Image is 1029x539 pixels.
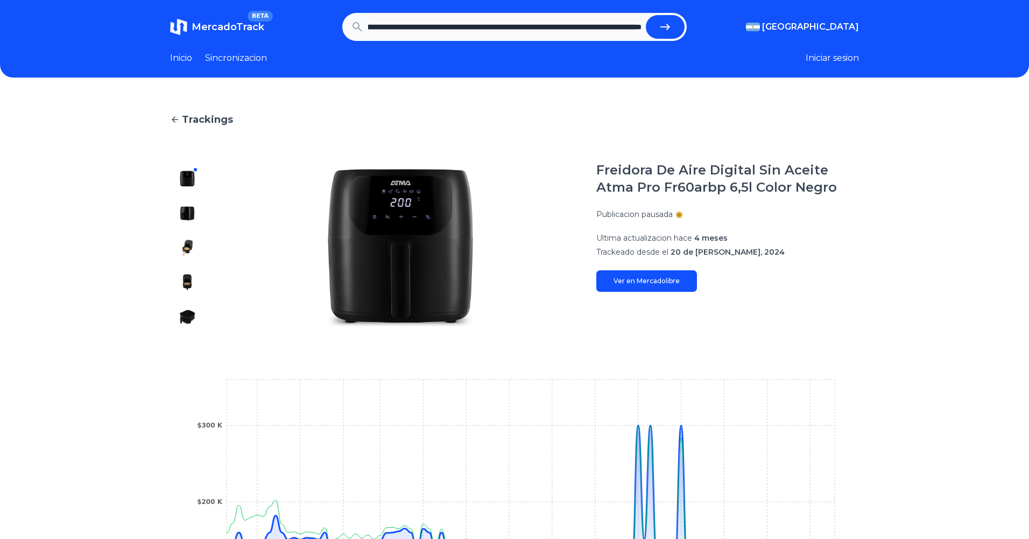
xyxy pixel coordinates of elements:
button: Iniciar sesion [806,52,859,65]
span: MercadoTrack [192,21,264,33]
a: Ver en Mercadolibre [596,270,697,292]
img: Freidora De Aire Digital Sin Aceite Atma Pro Fr60arbp 6,5l Color Negro [226,162,575,334]
img: Freidora De Aire Digital Sin Aceite Atma Pro Fr60arbp 6,5l Color Negro [179,170,196,187]
img: Freidora De Aire Digital Sin Aceite Atma Pro Fr60arbp 6,5l Color Negro [179,205,196,222]
span: Ultima actualizacion hace [596,233,692,243]
img: Argentina [746,23,760,31]
tspan: $200 K [197,498,223,506]
span: 20 de [PERSON_NAME], 2024 [671,247,785,257]
img: MercadoTrack [170,18,187,36]
a: Sincronizacion [205,52,267,65]
tspan: $300 K [197,422,223,429]
span: Trackeado desde el [596,247,668,257]
span: 4 meses [694,233,728,243]
a: MercadoTrackBETA [170,18,264,36]
img: Freidora De Aire Digital Sin Aceite Atma Pro Fr60arbp 6,5l Color Negro [179,308,196,325]
a: Inicio [170,52,192,65]
button: [GEOGRAPHIC_DATA] [746,20,859,33]
span: Trackings [182,112,233,127]
span: BETA [248,11,273,22]
span: [GEOGRAPHIC_DATA] [762,20,859,33]
img: Freidora De Aire Digital Sin Aceite Atma Pro Fr60arbp 6,5l Color Negro [179,274,196,291]
a: Trackings [170,112,859,127]
img: Freidora De Aire Digital Sin Aceite Atma Pro Fr60arbp 6,5l Color Negro [179,239,196,256]
h1: Freidora De Aire Digital Sin Aceite Atma Pro Fr60arbp 6,5l Color Negro [596,162,859,196]
p: Publicacion pausada [596,209,673,220]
